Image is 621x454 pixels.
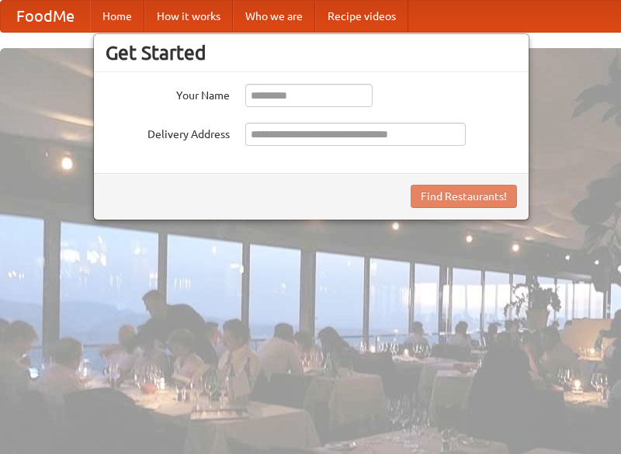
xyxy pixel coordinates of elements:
a: Who we are [233,1,315,32]
a: FoodMe [1,1,90,32]
button: Find Restaurants! [411,185,517,208]
a: Home [90,1,144,32]
h3: Get Started [106,41,517,64]
label: Your Name [106,84,230,103]
label: Delivery Address [106,123,230,142]
a: Recipe videos [315,1,408,32]
a: How it works [144,1,233,32]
